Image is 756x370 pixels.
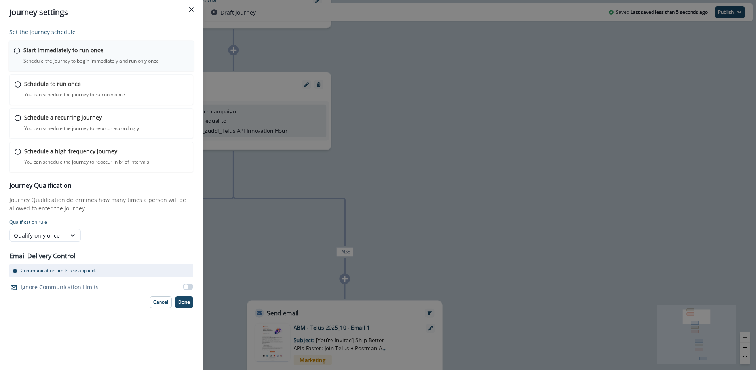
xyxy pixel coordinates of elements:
[185,3,198,16] button: Close
[24,147,117,155] p: Schedule a high frequency journey
[9,196,193,212] p: Journey Qualification determines how many times a person will be allowed to enter the journey
[24,80,81,88] p: Schedule to run once
[23,57,159,65] p: Schedule the journey to begin immediately and run only once
[21,267,96,274] p: Communication limits are applied.
[21,283,99,291] p: Ignore Communication Limits
[9,28,193,36] p: Set the journey schedule
[150,296,172,308] button: Cancel
[178,299,190,305] p: Done
[9,6,193,18] div: Journey settings
[24,91,125,98] p: You can schedule the journey to run only once
[24,113,102,122] p: Schedule a recurring journey
[9,182,193,189] h3: Journey Qualification
[14,231,62,240] div: Qualify only once
[9,251,76,261] p: Email Delivery Control
[23,46,103,54] p: Start immediately to run once
[9,219,193,226] p: Qualification rule
[153,299,168,305] p: Cancel
[175,296,193,308] button: Done
[24,125,139,132] p: You can schedule the journey to reoccur accordingly
[24,158,149,166] p: You can schedule the journey to reoccur in brief intervals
